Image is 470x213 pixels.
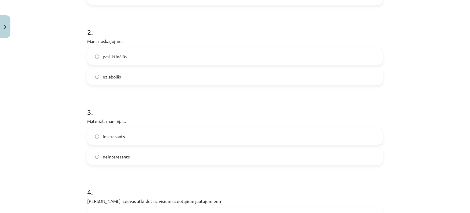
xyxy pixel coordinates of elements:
[103,133,125,140] span: interesants
[103,154,130,160] span: neinteresants
[95,75,99,79] input: uzlabojās
[4,25,6,29] img: icon-close-lesson-0947bae3869378f0d4975bcd49f059093ad1ed9edebbc8119c70593378902aed.svg
[87,177,383,196] h1: 4 .
[87,38,383,44] p: Mans noskaņojums
[95,155,99,159] input: neinteresants
[103,53,127,60] span: pasliktinājās
[87,118,383,124] p: Materiāls man bija ...
[87,97,383,116] h1: 3 .
[103,74,121,80] span: uzlabojās
[87,198,383,204] p: [PERSON_NAME] izdevās atbildēt uz visiem uzdotajiem jautājumiem?
[87,17,383,36] h1: 2 .
[95,135,99,139] input: interesants
[95,55,99,59] input: pasliktinājās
